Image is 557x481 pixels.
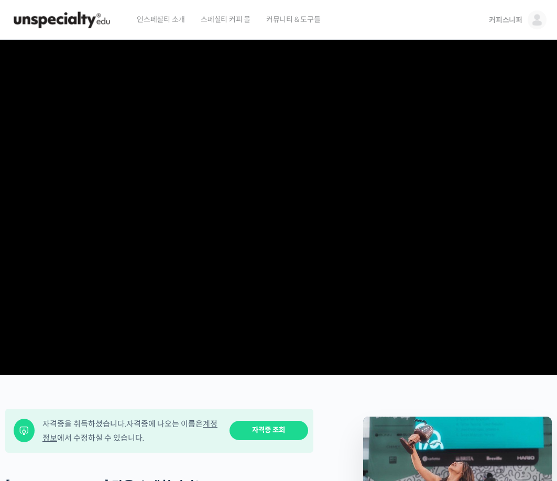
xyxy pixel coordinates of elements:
[489,15,522,25] span: 커피스니퍼
[230,421,308,440] a: 자격증 조회
[42,417,222,445] div: 자격증을 취득하셨습니다. 자격증에 나오는 이름은 에서 수정하실 수 있습니다.
[42,419,217,443] a: 계정 정보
